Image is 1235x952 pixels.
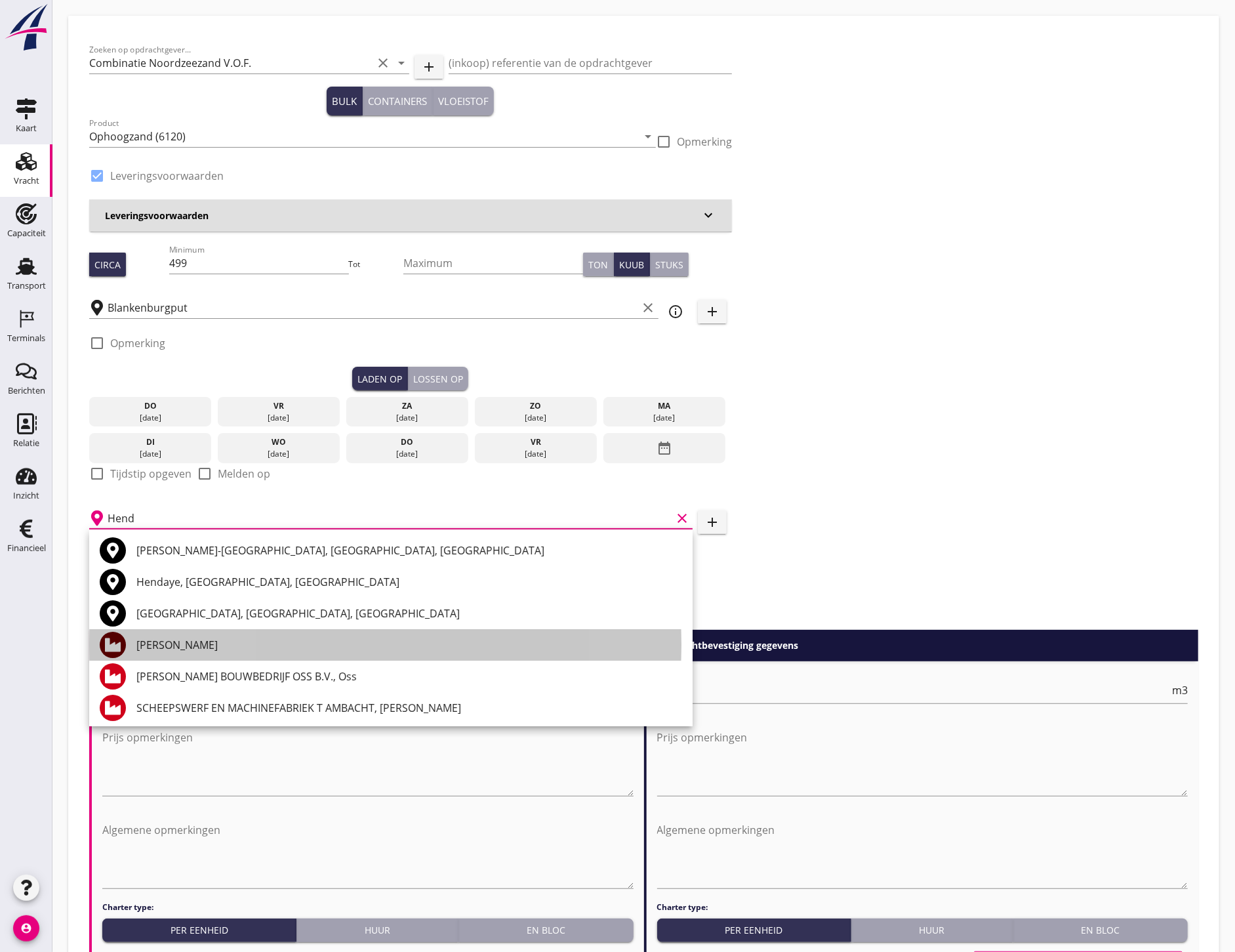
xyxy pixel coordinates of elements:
button: Per eenheid [657,919,851,942]
div: [PERSON_NAME] [136,637,682,653]
textarea: Prijs opmerkingen [657,727,1188,796]
div: Hendaye, [GEOGRAPHIC_DATA], [GEOGRAPHIC_DATA] [136,574,682,590]
div: Containers [368,94,427,109]
div: do [92,400,209,412]
div: SCHEEPSWERF EN MACHINEFABRIEK T AMBACHT, [PERSON_NAME] [136,700,682,716]
i: add [704,304,720,320]
i: keyboard_arrow_down [700,207,716,223]
i: arrow_drop_down [640,129,656,144]
label: Opmerking [677,135,732,148]
input: Laadplaats [108,297,638,318]
div: Stuks [655,258,683,272]
div: Huur [302,923,453,937]
h3: Leveringsvoorwaarden [105,209,700,222]
div: Circa [94,258,121,272]
div: [PERSON_NAME] BOUWBEDRIJF OSS B.V., Oss [136,669,682,684]
div: [DATE] [92,448,209,460]
button: Huur [851,919,1013,942]
div: Ton [588,258,608,272]
div: [DATE] [478,448,594,460]
div: Transport [7,281,46,290]
div: [DATE] [221,412,337,424]
button: Per eenheid [102,919,296,942]
img: logo-small.a267ee39.svg [3,3,50,52]
div: [PERSON_NAME]-[GEOGRAPHIC_DATA], [GEOGRAPHIC_DATA], [GEOGRAPHIC_DATA] [136,543,682,558]
div: zo [478,400,594,412]
button: Laden op [352,367,408,390]
div: Financieel [7,544,46,552]
div: [DATE] [350,448,466,460]
i: clear [375,55,391,71]
div: Kaart [16,124,37,133]
input: Zoeken op opdrachtgever... [89,52,373,73]
div: [GEOGRAPHIC_DATA], [GEOGRAPHIC_DATA], [GEOGRAPHIC_DATA] [136,606,682,621]
i: clear [640,300,656,316]
button: Stuks [650,253,689,276]
div: Capaciteit [7,229,46,238]
label: Leveringsvoorwaarden [110,169,224,182]
textarea: Prijs opmerkingen [102,727,634,796]
i: info_outline [668,304,683,320]
textarea: Algemene opmerkingen [657,819,1188,888]
i: add [704,514,720,530]
div: do [350,436,466,448]
div: Laden op [357,372,402,386]
div: vr [221,400,337,412]
button: Bulk [327,87,363,115]
i: date_range [657,436,672,460]
div: [DATE] [221,448,337,460]
div: wo [221,436,337,448]
label: Tijdstip opgeven [110,467,192,480]
input: Product [89,126,638,147]
i: clear [674,510,690,526]
input: Losplaats [108,508,672,529]
div: Kuub [619,258,644,272]
div: Tot [349,259,404,270]
button: Circa [89,253,126,276]
div: [DATE] [478,412,594,424]
input: Prijs [657,682,1170,703]
button: En bloc [1013,919,1188,942]
span: m3 [1172,685,1188,695]
button: Huur [296,919,458,942]
div: Huur [857,923,1007,937]
div: [DATE] [607,412,723,424]
div: di [92,436,209,448]
div: Bulk [332,94,357,109]
button: Vloeistof [433,87,494,115]
button: En bloc [458,919,633,942]
button: Kuub [614,253,650,276]
h4: Charter type: [102,901,634,913]
div: vr [478,436,594,448]
div: Per eenheid [108,923,291,937]
div: [DATE] [350,412,466,424]
label: Melden op [218,467,270,480]
div: Per eenheid [662,923,845,937]
div: Vloeistof [438,94,489,109]
div: En bloc [464,923,628,937]
div: Berichten [8,386,45,395]
input: Maximum [403,253,583,274]
textarea: Algemene opmerkingen [102,819,634,888]
input: (inkoop) referentie van de opdrachtgever [449,52,732,73]
div: [DATE] [92,412,209,424]
label: Opmerking [110,337,165,350]
i: account_circle [13,915,39,942]
h4: Charter type: [657,901,1188,913]
i: arrow_drop_down [394,55,409,71]
div: Relatie [13,439,39,447]
div: Terminals [7,334,45,342]
i: add [421,59,437,75]
button: Ton [583,253,614,276]
button: Containers [363,87,433,115]
div: Inzicht [13,491,39,500]
div: En bloc [1019,923,1183,937]
div: Vracht [14,176,39,185]
div: ma [607,400,723,412]
div: Lossen op [413,372,463,386]
input: Minimum [169,253,349,274]
div: za [350,400,466,412]
button: Lossen op [408,367,468,390]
